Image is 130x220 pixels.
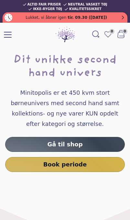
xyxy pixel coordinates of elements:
a: Gå til shop [5,137,125,152]
a: Book periode [5,157,125,172]
span: Altid fair priser [27,3,61,6]
h4: Minitopolis er et 450 kvm stort børneunivers med second hand samt kollektions- og nye varer KUN o... [5,88,125,129]
img: Minitopolis logo [45,27,86,42]
span: Kvalitetssikret [69,7,102,11]
span: 0 [109,29,114,34]
span: tir. 09.30 ([DATE]) [68,15,107,20]
span: Ikke-ryger tøj [33,7,62,11]
a: Lukket, vi åbner igentir. 09.30 ([DATE]) [3,12,127,23]
a: 0 [102,28,114,41]
button: 0 [114,28,127,41]
span: 0 [122,29,127,34]
span: Lukket, vi åbner igen [26,15,66,20]
h1: Dit unikke second hand univers [5,54,125,80]
span: Neutral vasket tøj [68,3,107,6]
